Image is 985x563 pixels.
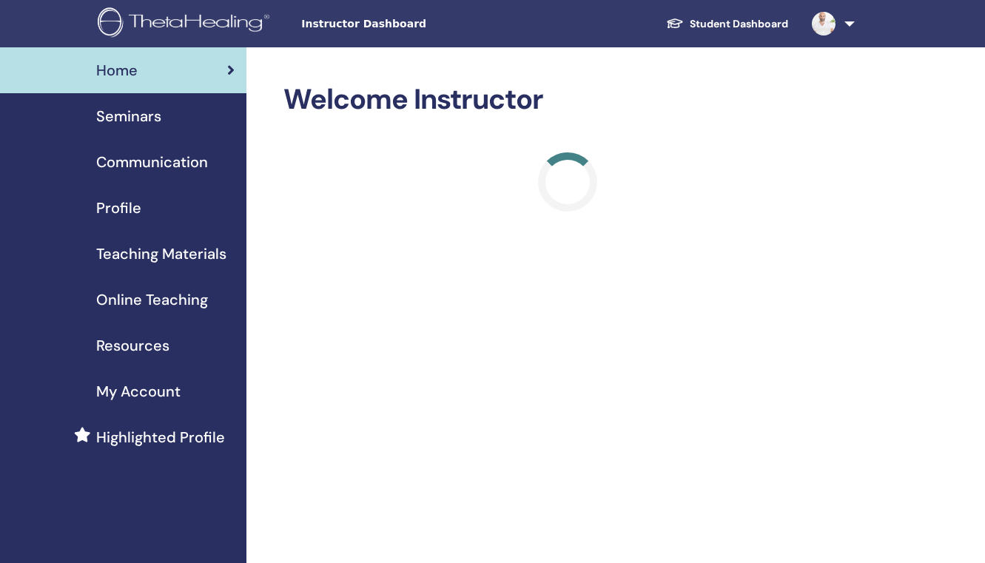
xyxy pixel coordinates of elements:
[96,59,138,81] span: Home
[96,243,226,265] span: Teaching Materials
[96,151,208,173] span: Communication
[301,16,523,32] span: Instructor Dashboard
[98,7,275,41] img: logo.png
[96,426,225,448] span: Highlighted Profile
[96,105,161,127] span: Seminars
[666,17,684,30] img: graduation-cap-white.svg
[96,289,208,311] span: Online Teaching
[96,197,141,219] span: Profile
[654,10,800,38] a: Student Dashboard
[283,83,852,117] h2: Welcome Instructor
[96,380,181,402] span: My Account
[812,12,836,36] img: default.jpg
[96,334,169,357] span: Resources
